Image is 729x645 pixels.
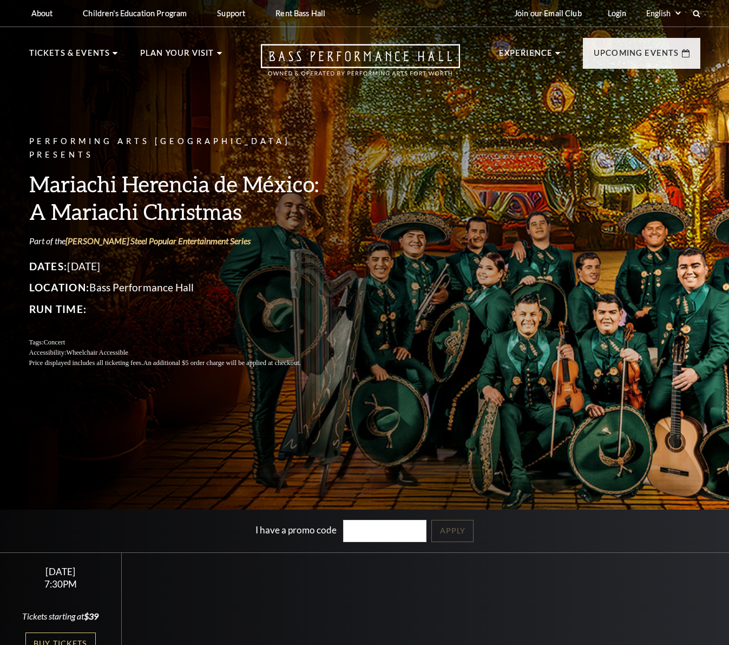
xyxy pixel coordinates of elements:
p: Accessibility: [29,348,327,358]
p: Plan Your Visit [140,47,214,66]
p: Tags: [29,337,327,348]
label: I have a promo code [255,524,337,536]
p: Price displayed includes all ticketing fees. [29,358,327,368]
span: Run Time: [29,303,87,315]
span: Wheelchair Accessible [66,349,128,356]
div: Tickets starting at [13,610,108,622]
p: Tickets & Events [29,47,110,66]
select: Select: [644,8,682,18]
span: Dates: [29,260,68,272]
span: $39 [84,611,98,621]
span: Concert [43,338,65,346]
p: Bass Performance Hall [29,279,327,296]
p: Performing Arts [GEOGRAPHIC_DATA] Presents [29,135,327,162]
p: Rent Bass Hall [275,9,325,18]
p: Upcoming Events [594,47,679,66]
p: About [31,9,53,18]
p: Children's Education Program [83,9,187,18]
div: [DATE] [13,566,108,577]
span: Location: [29,281,90,294]
p: Part of the [29,235,327,247]
p: Experience [499,47,553,66]
a: [PERSON_NAME] Steel Popular Entertainment Series [65,236,251,246]
p: Support [217,9,245,18]
h3: Mariachi Herencia de México: A Mariachi Christmas [29,170,327,225]
p: [DATE] [29,258,327,275]
span: An additional $5 order charge will be applied at checkout. [143,359,300,367]
div: 7:30PM [13,579,108,589]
